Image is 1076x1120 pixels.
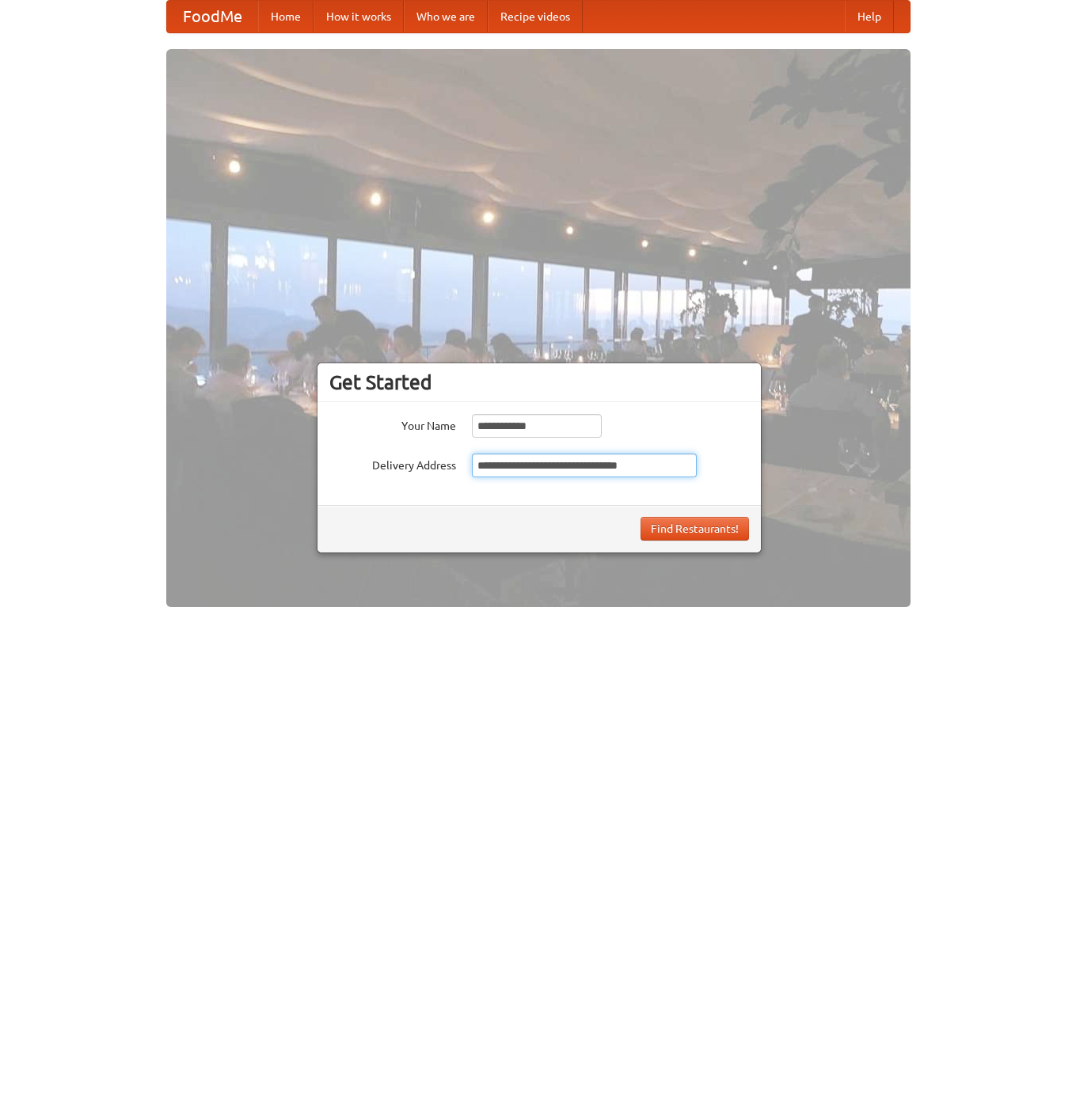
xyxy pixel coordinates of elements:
button: Find Restaurants! [641,517,749,541]
h3: Get Started [329,370,749,394]
a: Help [845,1,894,32]
a: How it works [314,1,404,32]
a: Who we are [404,1,488,32]
a: Recipe videos [488,1,583,32]
label: Delivery Address [329,454,456,473]
label: Your Name [329,414,456,434]
a: FoodMe [167,1,258,32]
a: Home [258,1,314,32]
